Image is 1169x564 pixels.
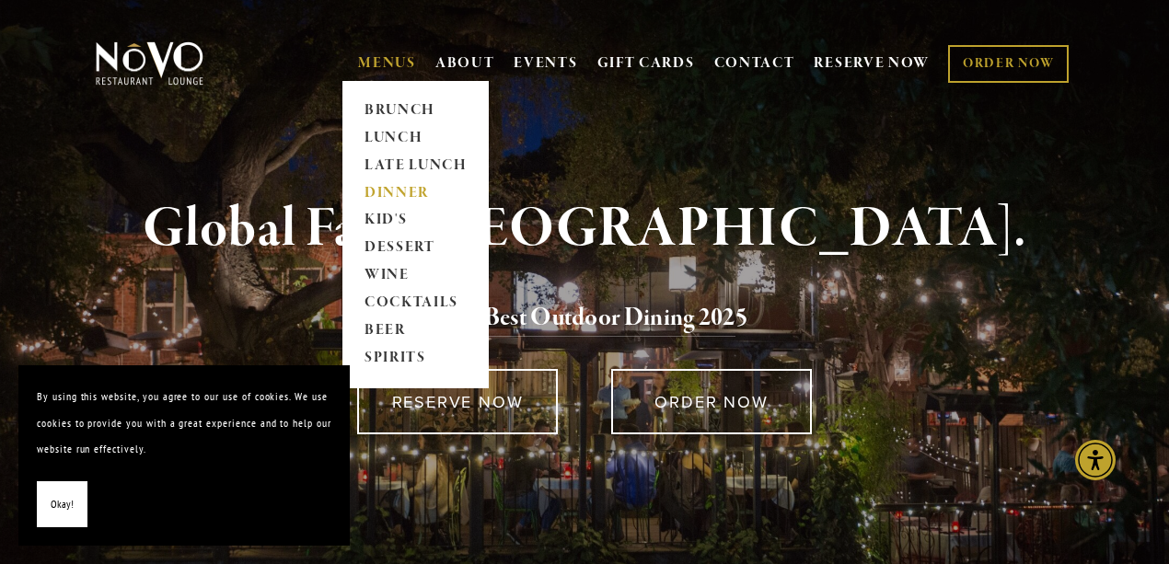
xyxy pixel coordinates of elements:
[358,124,473,152] a: LUNCH
[597,46,695,81] a: GIFT CARDS
[358,235,473,262] a: DESSERT
[422,302,735,337] a: Voted Best Outdoor Dining 202
[37,481,87,528] button: Okay!
[814,46,930,81] a: RESERVE NOW
[358,54,416,73] a: MENUS
[611,369,811,434] a: ORDER NOW
[122,299,1047,338] h2: 5
[1075,440,1116,480] div: Accessibility Menu
[357,369,557,434] a: RESERVE NOW
[514,54,577,73] a: EVENTS
[358,97,473,124] a: BRUNCH
[51,491,74,518] span: Okay!
[948,45,1069,83] a: ORDER NOW
[37,384,331,463] p: By using this website, you agree to our use of cookies. We use cookies to provide you with a grea...
[143,194,1025,264] strong: Global Fare. [GEOGRAPHIC_DATA].
[358,207,473,235] a: KID'S
[358,290,473,317] a: COCKTAILS
[358,152,473,179] a: LATE LUNCH
[358,317,473,345] a: BEER
[358,179,473,207] a: DINNER
[18,365,350,546] section: Cookie banner
[358,345,473,373] a: SPIRITS
[92,40,207,86] img: Novo Restaurant &amp; Lounge
[435,54,495,73] a: ABOUT
[714,46,795,81] a: CONTACT
[358,262,473,290] a: WINE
